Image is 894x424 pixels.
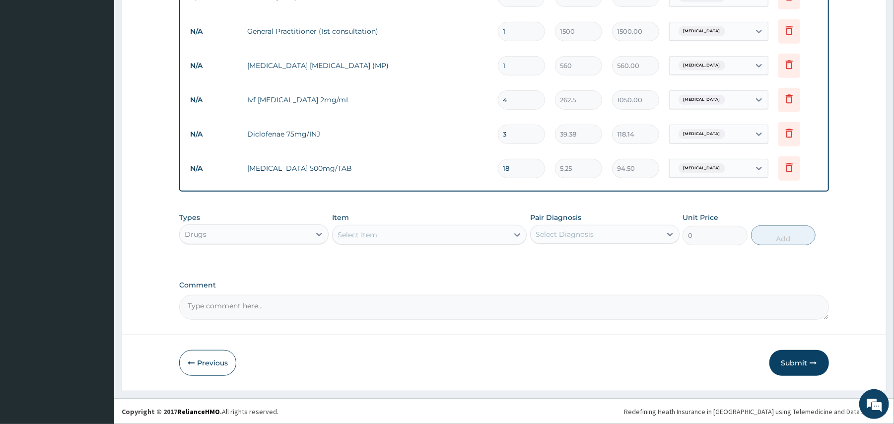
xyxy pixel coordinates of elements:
span: [MEDICAL_DATA] [679,61,725,71]
div: Drugs [185,229,206,239]
td: N/A [185,159,242,178]
span: [MEDICAL_DATA] [679,163,725,173]
td: General Practitioner (1st consultation) [242,21,492,41]
span: [MEDICAL_DATA] [679,129,725,139]
td: N/A [185,57,242,75]
td: [MEDICAL_DATA] [MEDICAL_DATA] (MP) [242,56,492,75]
div: Redefining Heath Insurance in [GEOGRAPHIC_DATA] using Telemedicine and Data Science! [624,407,887,417]
span: [MEDICAL_DATA] [679,26,725,36]
label: Types [179,213,200,222]
span: [MEDICAL_DATA] [679,95,725,105]
td: Diclofenae 75mg/INJ [242,124,492,144]
div: Chat with us now [52,56,167,69]
footer: All rights reserved. [114,399,894,424]
textarea: Type your message and hit 'Enter' [5,271,189,306]
span: We're online! [58,125,137,225]
div: Select Diagnosis [536,229,594,239]
label: Pair Diagnosis [530,212,581,222]
label: Unit Price [683,212,718,222]
div: Minimize live chat window [163,5,187,29]
a: RelianceHMO [177,407,220,416]
label: Item [332,212,349,222]
div: Select Item [338,230,377,240]
td: N/A [185,22,242,41]
label: Comment [179,281,828,289]
strong: Copyright © 2017 . [122,407,222,416]
td: Ivf [MEDICAL_DATA] 2mg/mL [242,90,492,110]
td: N/A [185,125,242,143]
td: N/A [185,91,242,109]
button: Add [751,225,816,245]
img: d_794563401_company_1708531726252_794563401 [18,50,40,74]
button: Previous [179,350,236,376]
td: [MEDICAL_DATA] 500mg/TAB [242,158,492,178]
button: Submit [769,350,829,376]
